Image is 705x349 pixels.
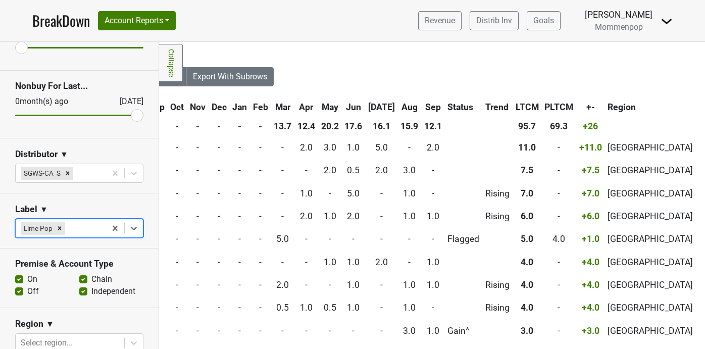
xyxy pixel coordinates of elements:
span: - [329,188,331,198]
span: - [218,280,220,290]
span: 4.0 [552,234,565,244]
span: - [408,142,411,153]
span: 1.0 [300,303,313,313]
span: 2.0 [375,165,388,175]
span: Mommenpop [595,22,643,32]
span: 2.0 [276,280,289,290]
span: - [281,165,284,175]
span: Export With Subrows [193,72,267,81]
button: Account Reports [98,11,176,30]
img: Dropdown Menu [661,15,673,27]
th: LTCM: activate to sort column ascending [513,98,541,116]
span: - [238,234,241,244]
span: 1.0 [403,188,416,198]
span: - [281,326,284,336]
span: - [281,188,284,198]
span: - [558,165,560,175]
td: Rising [483,274,512,296]
th: +-: activate to sort column ascending [577,98,605,116]
span: Status [447,102,473,112]
label: Off [27,285,39,297]
span: ▼ [40,204,48,216]
span: 2.0 [427,142,439,153]
div: Remove SGWS-CA_S [62,167,73,180]
label: On [27,273,37,285]
div: [PERSON_NAME] [585,8,652,21]
span: - [238,280,241,290]
span: [GEOGRAPHIC_DATA] [608,280,693,290]
th: PLTCM: activate to sort column ascending [542,98,576,116]
span: 2.0 [300,211,313,221]
span: - [218,165,220,175]
span: - [305,234,308,244]
span: PLTCM [544,102,573,112]
span: 4.0 [521,280,533,290]
span: - [305,165,308,175]
th: 15.9 [398,117,421,135]
span: - [196,211,199,221]
span: - [329,326,331,336]
span: 3.0 [403,326,416,336]
span: - [218,188,220,198]
span: 0.5 [347,165,360,175]
span: +1.0 [582,234,599,244]
span: - [196,165,199,175]
span: - [432,165,434,175]
span: 1.0 [300,188,313,198]
th: Status: activate to sort column ascending [445,98,482,116]
span: 7.0 [521,188,533,198]
span: - [432,234,434,244]
span: - [259,326,262,336]
span: 1.0 [347,303,360,313]
div: Lime Pop [21,222,54,235]
th: Jun: activate to sort column ascending [342,98,365,116]
th: Feb: activate to sort column ascending [250,98,271,116]
span: +4.0 [582,303,599,313]
span: - [176,234,178,244]
label: Independent [91,285,135,297]
span: 3.0 [403,165,416,175]
span: 1.0 [427,326,439,336]
th: Apr: activate to sort column ascending [295,98,318,116]
span: 1.0 [347,257,360,267]
th: 17.6 [342,117,365,135]
td: Rising [483,182,512,204]
span: - [238,142,241,153]
span: - [558,211,560,221]
span: - [196,142,199,153]
span: - [176,165,178,175]
span: - [238,257,241,267]
span: 5.0 [521,234,533,244]
span: 1.0 [403,303,416,313]
span: 2.0 [324,165,336,175]
span: - [259,280,262,290]
span: [GEOGRAPHIC_DATA] [608,303,693,313]
span: 0.5 [276,303,289,313]
th: 20.2 [319,117,341,135]
span: - [218,326,220,336]
span: - [558,142,560,153]
span: - [259,211,262,221]
a: Goals [527,11,561,30]
span: +7.0 [582,188,599,198]
td: Gain^ [445,320,482,341]
th: - [250,117,271,135]
h3: Nonbuy For Last... [15,81,143,91]
span: - [218,257,220,267]
th: Oct: activate to sort column ascending [168,98,187,116]
span: - [259,165,262,175]
span: - [305,280,308,290]
th: 95.7 [513,117,541,135]
a: BreakDown [32,10,90,31]
th: Mar: activate to sort column ascending [272,98,294,116]
a: Distrib Inv [470,11,519,30]
span: - [408,257,411,267]
span: - [432,188,434,198]
span: - [329,280,331,290]
th: - [187,117,208,135]
th: 12.4 [295,117,318,135]
button: Export With Subrows [186,67,274,86]
h3: Distributor [15,149,58,160]
span: - [380,188,383,198]
a: Collapse [159,44,183,82]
